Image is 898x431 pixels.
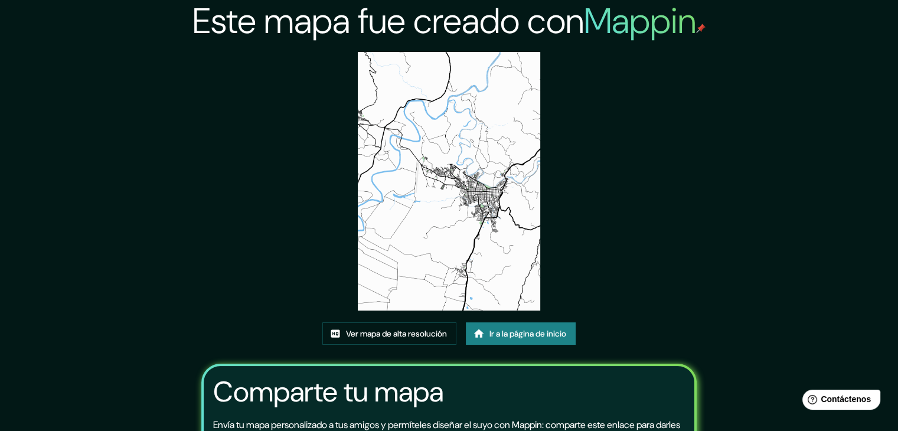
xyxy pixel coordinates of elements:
[466,322,576,345] a: Ir a la página de inicio
[322,322,456,345] a: Ver mapa de alta resolución
[358,52,541,311] img: mapa creado
[489,328,566,339] font: Ir a la página de inicio
[346,328,447,339] font: Ver mapa de alta resolución
[696,24,706,33] img: pin de mapeo
[793,385,885,418] iframe: Lanzador de widgets de ayuda
[213,373,443,410] font: Comparte tu mapa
